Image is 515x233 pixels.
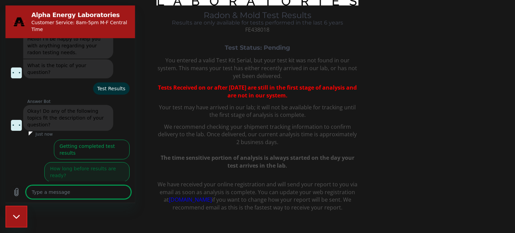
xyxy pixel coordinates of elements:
p: Your test may have arrived in our lab; it will not be available for tracking until the first stag... [157,104,358,119]
p: Customer Service: 8am-5pm M-F Central Time [26,14,123,27]
span: Tests Received on or after [DATE] are still in the first stage of analysis and are not in our sys... [158,84,357,99]
a: [DOMAIN_NAME] [169,196,212,203]
strong: Test Status: Pending [225,44,290,51]
span: Okay! Do any of the following topics fit the description of your question? [22,103,100,122]
iframe: Messaging window [5,5,135,203]
span: FE438018 [246,26,270,33]
p: You entered a valid Test Kit Serial, but your test kit was not found in our system. This means yo... [157,57,358,80]
h2: Alpha Energy Laboratories [26,5,123,14]
button: Getting completed test results [48,134,124,154]
span: The time sensitive portion of analysis is always started on the day your test arrives in the lab. [161,154,354,169]
p: We have received your online registration and will send your report to you via email as soon as a... [157,181,358,212]
span: What is the topic of your question? [22,57,82,69]
span: We recommend checking your shipment tracking information to confirm delivery to the lab. [158,123,351,138]
p: Just now [30,126,47,131]
button: Upload file [4,180,18,193]
span: Once delivered, our current analysis time is approximately 2 business days. [207,130,357,146]
p: Answer Bot [22,93,130,99]
iframe: Button to launch messaging window, conversation in progress [5,206,27,228]
h4: Results are only available for tests performed in the last 6 years [157,20,358,26]
span: Hello! I'll be happy to help you with anything regarding your radon testing needs. [22,31,97,50]
h1: Radon & Mold Test Results [157,11,358,20]
span: Test Results [92,80,120,86]
button: How long before results are ready? [39,157,124,176]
